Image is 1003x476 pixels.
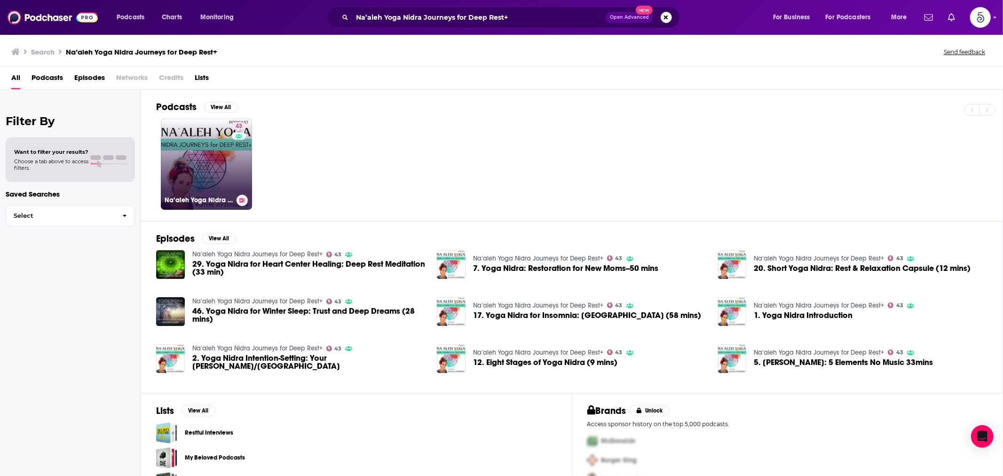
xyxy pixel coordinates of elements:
[204,102,238,113] button: View All
[236,122,242,131] span: 43
[616,303,623,308] span: 43
[192,354,426,370] span: 2. Yoga Nidra Intention-Setting: Your [PERSON_NAME]/[GEOGRAPHIC_DATA]
[334,300,341,304] span: 43
[156,10,188,25] a: Charts
[156,447,177,468] a: My Beloved Podcasts
[11,70,20,89] a: All
[156,297,185,326] img: 46. Yoga Nidra for Winter Sleep: Trust and Deep Dreams (28 mins)
[194,10,246,25] button: open menu
[156,233,236,245] a: EpisodesView All
[601,456,637,464] span: Burger King
[326,299,342,304] a: 43
[156,405,174,417] h2: Lists
[232,122,246,130] a: 43
[970,7,991,28] span: Logged in as Spiral5-G2
[159,70,183,89] span: Credits
[156,101,238,113] a: PodcastsView All
[110,10,157,25] button: open menu
[185,428,233,438] a: Restful Interviews
[117,11,144,24] span: Podcasts
[335,7,689,28] div: Search podcasts, credits, & more...
[162,11,182,24] span: Charts
[473,311,701,319] span: 17. Yoga Nidra for Insomnia: [GEOGRAPHIC_DATA] (58 mins)
[202,233,236,244] button: View All
[607,255,623,261] a: 43
[326,252,342,257] a: 43
[8,8,98,26] img: Podchaser - Follow, Share and Rate Podcasts
[754,254,884,262] a: Na’aleh Yoga Nidra Journeys for Deep Rest+
[6,213,115,219] span: Select
[885,10,919,25] button: open menu
[970,7,991,28] img: User Profile
[606,12,653,23] button: Open AdvancedNew
[156,344,185,373] img: 2. Yoga Nidra Intention-Setting: Your Kavanah/Sankalpa
[754,311,853,319] span: 1. Yoga Nidra Introduction
[156,250,185,279] img: 29. Yoga Nidra for Heart Center Healing: Deep Rest Meditation (33 min)
[616,350,623,355] span: 43
[754,358,933,366] span: 5. [PERSON_NAME]: 5 Elements No Music 33mins
[584,451,601,470] img: Second Pro Logo
[6,114,135,128] h2: Filter By
[195,70,209,89] span: Lists
[587,405,626,417] h2: Brands
[192,297,323,305] a: Na’aleh Yoga Nidra Journeys for Deep Rest+
[6,205,135,226] button: Select
[944,9,959,25] a: Show notifications dropdown
[156,101,197,113] h2: Podcasts
[718,297,747,326] img: 1. Yoga Nidra Introduction
[200,11,234,24] span: Monitoring
[718,344,747,373] img: 5. Yoga Nidra: 5 Elements No Music 33mins
[32,70,63,89] a: Podcasts
[156,422,177,444] a: Restful Interviews
[156,405,215,417] a: ListsView All
[754,264,971,272] a: 20. Short Yoga Nidra: Rest & Relaxation Capsule (12 mins)
[185,452,245,463] a: My Beloved Podcasts
[896,350,903,355] span: 43
[754,349,884,357] a: Na’aleh Yoga Nidra Journeys for Deep Rest+
[66,48,217,56] h3: Na’aleh Yoga Nidra Journeys for Deep Rest+
[754,301,884,309] a: Na’aleh Yoga Nidra Journeys for Deep Rest+
[156,233,195,245] h2: Episodes
[891,11,907,24] span: More
[607,349,623,355] a: 43
[352,10,606,25] input: Search podcasts, credits, & more...
[896,303,903,308] span: 43
[754,358,933,366] a: 5. Yoga Nidra: 5 Elements No Music 33mins
[941,48,988,56] button: Send feedback
[473,301,603,309] a: Na’aleh Yoga Nidra Journeys for Deep Rest+
[896,256,903,261] span: 43
[473,358,617,366] span: 12. Eight Stages of Yoga Nidra (9 mins)
[437,344,466,373] img: 12. Eight Stages of Yoga Nidra (9 mins)
[116,70,148,89] span: Networks
[921,9,937,25] a: Show notifications dropdown
[616,256,623,261] span: 43
[192,260,426,276] span: 29. Yoga Nidra for Heart Center Healing: Deep Rest Meditation (33 min)
[14,158,88,171] span: Choose a tab above to access filters.
[970,7,991,28] button: Show profile menu
[584,431,601,451] img: First Pro Logo
[473,349,603,357] a: Na’aleh Yoga Nidra Journeys for Deep Rest+
[74,70,105,89] span: Episodes
[473,264,658,272] span: 7. Yoga Nidra: Restoration for New Moms--50 mins
[192,307,426,323] span: 46. Yoga Nidra for Winter Sleep: Trust and Deep Dreams (28 mins)
[437,297,466,326] img: 17. Yoga Nidra for Insomnia: Deep Sleep Island (58 mins)
[601,437,636,445] span: McDonalds
[718,250,747,279] img: 20. Short Yoga Nidra: Rest & Relaxation Capsule (12 mins)
[473,254,603,262] a: Na’aleh Yoga Nidra Journeys for Deep Rest+
[334,347,341,351] span: 43
[437,250,466,279] img: 7. Yoga Nidra: Restoration for New Moms--50 mins
[14,149,88,155] span: Want to filter your results?
[326,346,342,351] a: 43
